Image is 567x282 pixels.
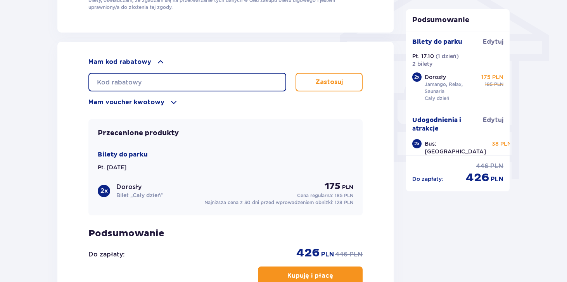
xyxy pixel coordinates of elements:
p: ( 1 dzień ) [436,52,459,60]
span: 426 [466,170,489,185]
p: Podsumowanie [88,228,363,239]
span: Edytuj [483,116,503,124]
span: 185 [485,81,493,88]
span: 185 PLN [335,193,353,198]
div: 2 x [98,185,110,197]
span: PLN [321,250,334,259]
span: PLN [491,175,503,184]
p: Do zapłaty : [88,250,124,259]
p: Dorosły [116,183,142,191]
span: 446 [476,162,489,170]
span: PLN [349,250,363,259]
button: Zastosuj [296,73,363,91]
span: PLN [490,162,503,170]
p: Cena regularna: [297,192,353,199]
p: Bilety do parku [412,38,462,46]
span: PLN [342,184,353,191]
p: Pt. [DATE] [98,163,126,171]
p: Bilety do parku [98,150,148,159]
p: Kupuję i płacę [287,272,333,280]
p: Dorosły [425,73,446,81]
p: Najniższa cena z 30 dni przed wprowadzeniem obniżki: [204,199,353,206]
span: 175 [325,181,341,192]
span: 426 [296,246,320,260]
div: 2 x [412,139,422,148]
p: 38 PLN [492,140,512,148]
p: Przecenione produkty [98,129,179,138]
p: Zastosuj [315,78,343,86]
span: 446 [335,250,348,259]
p: Podsumowanie [406,15,510,25]
p: Bilet „Cały dzień” [116,191,163,199]
span: PLN [494,81,503,88]
span: 128 PLN [335,199,353,205]
p: Bus: [GEOGRAPHIC_DATA] - [GEOGRAPHIC_DATA] - [GEOGRAPHIC_DATA] [425,140,486,186]
p: 175 PLN [481,73,503,81]
p: Mam voucher kwotowy [88,98,164,107]
p: 2 bilety [412,60,432,68]
p: Pt. 17.10 [412,52,434,60]
p: Cały dzień [425,95,449,102]
div: 2 x [412,72,422,82]
input: Kod rabatowy [88,73,286,91]
p: Mam kod rabatowy [88,58,151,66]
span: Edytuj [483,38,503,46]
p: Jamango, Relax, Saunaria [425,81,478,95]
p: Do zapłaty : [412,175,443,183]
p: Udogodnienia i atrakcje [412,116,483,133]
